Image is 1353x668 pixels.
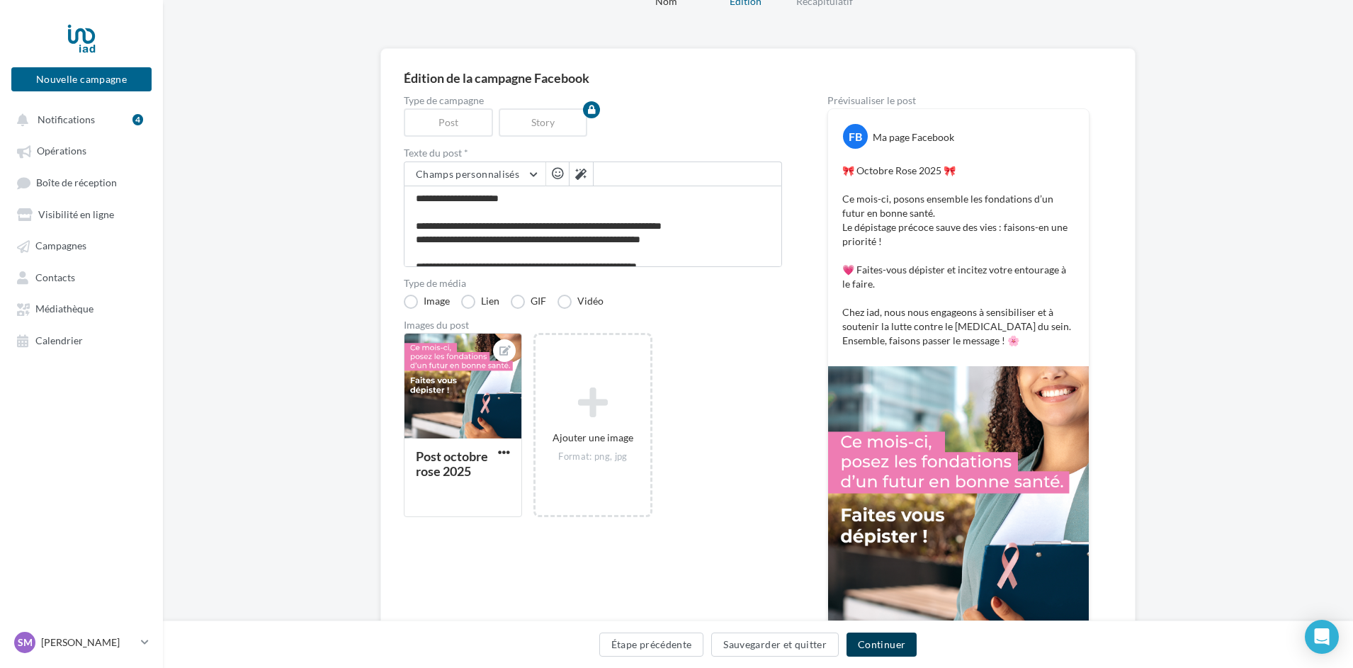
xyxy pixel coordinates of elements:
[416,168,519,180] span: Champs personnalisés
[41,635,135,650] p: [PERSON_NAME]
[404,96,782,106] label: Type de campagne
[11,629,152,656] a: SM [PERSON_NAME]
[404,295,450,309] label: Image
[9,327,154,353] a: Calendrier
[18,635,33,650] span: SM
[35,271,75,283] span: Contacts
[9,264,154,290] a: Contacts
[9,169,154,196] a: Boîte de réception
[711,633,839,657] button: Sauvegarder et quitter
[404,278,782,288] label: Type de média
[38,113,95,125] span: Notifications
[461,295,499,309] label: Lien
[1305,620,1339,654] div: Open Intercom Messenger
[9,106,149,132] button: Notifications 4
[36,176,117,188] span: Boîte de réception
[404,148,782,158] label: Texte du post *
[9,295,154,321] a: Médiathèque
[132,114,143,125] div: 4
[35,303,94,315] span: Médiathèque
[847,633,917,657] button: Continuer
[842,164,1075,348] p: 🎀 Octobre Rose 2025 🎀 Ce mois-ci, posons ensemble les fondations d’un futur en bonne santé. Le dé...
[404,320,782,330] div: Images du post
[843,124,868,149] div: FB
[38,208,114,220] span: Visibilité en ligne
[9,137,154,163] a: Opérations
[35,240,86,252] span: Campagnes
[404,162,545,186] button: Champs personnalisés
[599,633,704,657] button: Étape précédente
[416,448,488,479] div: Post octobre rose 2025
[827,96,1089,106] div: Prévisualiser le post
[9,201,154,227] a: Visibilité en ligne
[9,232,154,258] a: Campagnes
[404,72,1112,84] div: Édition de la campagne Facebook
[557,295,604,309] label: Vidéo
[511,295,546,309] label: GIF
[11,67,152,91] button: Nouvelle campagne
[37,145,86,157] span: Opérations
[35,334,83,346] span: Calendrier
[873,130,954,145] div: Ma page Facebook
